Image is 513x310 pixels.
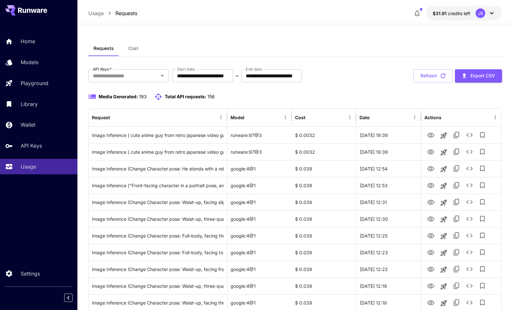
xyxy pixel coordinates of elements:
[356,160,421,177] div: 22 Sep, 2025 12:54
[437,129,450,142] button: Launch in playground
[128,45,138,51] span: Cost
[292,244,356,261] div: $ 0.039
[292,261,356,277] div: $ 0.039
[356,127,421,143] div: 22 Sep, 2025 19:39
[463,296,476,309] button: See details
[426,6,502,21] button: $31.90962JS
[235,72,239,80] p: ~
[356,277,421,294] div: 22 Sep, 2025 12:19
[476,162,489,175] button: Add to library
[21,163,36,170] p: Usage
[437,213,450,226] button: Launch in playground
[295,115,305,120] div: Cost
[292,194,356,210] div: $ 0.039
[92,211,224,227] div: Click to copy prompt
[64,294,73,302] button: Collapse sidebar
[207,94,215,99] span: 156
[292,277,356,294] div: $ 0.039
[356,177,421,194] div: 22 Sep, 2025 12:53
[245,113,254,122] button: Sort
[450,279,463,292] button: Copy TaskUUID
[115,9,137,17] a: Requests
[437,263,450,276] button: Launch in playground
[450,179,463,192] button: Copy TaskUUID
[476,129,489,141] button: Add to library
[227,277,292,294] div: google:4@1
[476,229,489,242] button: Add to library
[413,69,452,82] button: Refresh
[491,113,500,122] button: Menu
[450,196,463,208] button: Copy TaskUUID
[476,279,489,292] button: Add to library
[92,127,224,143] div: Click to copy prompt
[424,128,437,141] button: View
[177,66,195,72] label: Start date
[356,143,421,160] div: 22 Sep, 2025 19:39
[21,37,35,45] p: Home
[433,11,448,16] span: $31.91
[227,261,292,277] div: google:4@1
[21,270,40,277] p: Settings
[345,113,354,122] button: Menu
[306,113,315,122] button: Sort
[370,113,379,122] button: Sort
[437,297,450,310] button: Launch in playground
[227,210,292,227] div: google:4@1
[246,66,262,72] label: End date
[360,115,370,120] div: Date
[227,143,292,160] div: runware:97@3
[92,160,224,177] div: Click to copy prompt
[356,194,421,210] div: 22 Sep, 2025 12:31
[356,244,421,261] div: 22 Sep, 2025 12:23
[88,9,137,17] nav: breadcrumb
[463,212,476,225] button: See details
[356,227,421,244] div: 22 Sep, 2025 12:25
[424,262,437,276] button: View
[450,129,463,141] button: Copy TaskUUID
[463,196,476,208] button: See details
[292,143,356,160] div: $ 0.0032
[292,227,356,244] div: $ 0.039
[424,229,437,242] button: View
[450,212,463,225] button: Copy TaskUUID
[463,279,476,292] button: See details
[424,195,437,208] button: View
[437,230,450,243] button: Launch in playground
[227,227,292,244] div: google:4@1
[216,113,225,122] button: Menu
[165,94,206,99] span: Total API requests:
[476,263,489,276] button: Add to library
[463,179,476,192] button: See details
[21,100,38,108] p: Library
[69,292,77,304] div: Collapse sidebar
[463,246,476,259] button: See details
[450,296,463,309] button: Copy TaskUUID
[476,246,489,259] button: Add to library
[450,162,463,175] button: Copy TaskUUID
[21,58,38,66] p: Models
[424,179,437,192] button: View
[437,163,450,176] button: Launch in playground
[92,228,224,244] div: Click to copy prompt
[93,66,112,72] label: API Keys
[455,69,502,82] button: Export CSV
[21,142,42,150] p: API Keys
[88,9,104,17] a: Usage
[463,129,476,141] button: See details
[476,145,489,158] button: Add to library
[227,177,292,194] div: google:4@1
[433,10,470,17] div: $31.90962
[424,162,437,175] button: View
[292,210,356,227] div: $ 0.039
[92,278,224,294] div: Click to copy prompt
[92,177,224,194] div: Click to copy prompt
[476,8,485,18] div: JS
[450,145,463,158] button: Copy TaskUUID
[356,210,421,227] div: 22 Sep, 2025 12:30
[424,246,437,259] button: View
[92,144,224,160] div: Click to copy prompt
[92,194,224,210] div: Click to copy prompt
[139,94,147,99] span: 193
[476,196,489,208] button: Add to library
